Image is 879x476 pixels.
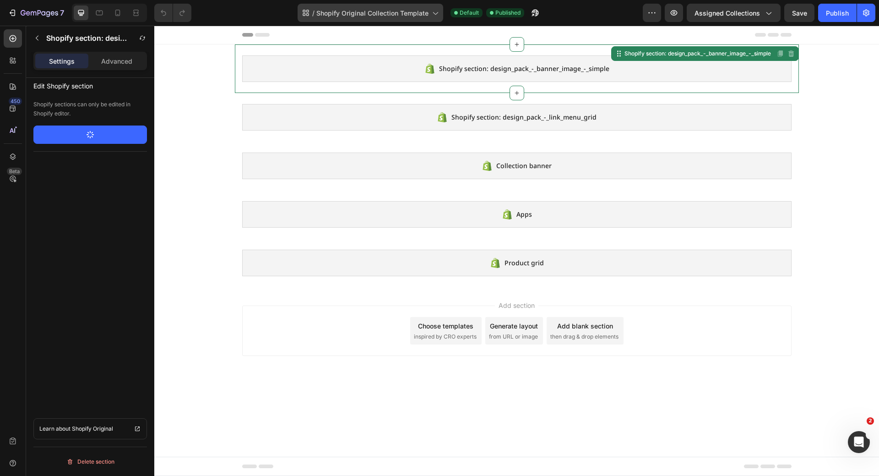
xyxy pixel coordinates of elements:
[468,24,619,32] div: Shopify section: design_pack_-_banner_image_-_simple
[335,307,384,315] span: from URL or image
[72,424,113,433] p: Shopify Original
[495,9,521,17] span: Published
[826,8,849,18] div: Publish
[695,8,760,18] span: Assigned Collections
[33,78,147,92] p: Edit Shopify section
[818,4,857,22] button: Publish
[33,418,147,439] a: Learn about Shopify Original
[154,4,191,22] div: Undo/Redo
[342,135,397,146] span: Collection banner
[285,38,455,49] span: Shopify section: design_pack_-_banner_image_-_simple
[403,295,459,305] div: Add blank section
[867,417,874,425] span: 2
[336,295,384,305] div: Generate layout
[66,456,114,467] div: Delete section
[9,98,22,105] div: 450
[33,100,147,118] p: Shopify sections can only be edited in Shopify editor.
[46,33,127,44] p: Shopify section: design_pack_-_banner_image_-_simple
[316,8,429,18] span: Shopify Original Collection Template
[460,9,479,17] span: Default
[33,454,147,469] button: Delete section
[312,8,315,18] span: /
[260,307,322,315] span: inspired by CRO experts
[362,183,378,194] span: Apps
[154,26,879,476] iframe: Design area
[350,232,390,243] span: Product grid
[7,168,22,175] div: Beta
[60,7,64,18] p: 7
[784,4,814,22] button: Save
[4,4,68,22] button: 7
[264,295,319,305] div: Choose templates
[49,56,75,66] p: Settings
[687,4,781,22] button: Assigned Collections
[792,9,807,17] span: Save
[341,275,384,285] span: Add section
[101,56,132,66] p: Advanced
[848,431,870,453] iframe: Intercom live chat
[396,307,464,315] span: then drag & drop elements
[297,86,442,97] span: Shopify section: design_pack_-_link_menu_grid
[39,424,71,433] p: Learn about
